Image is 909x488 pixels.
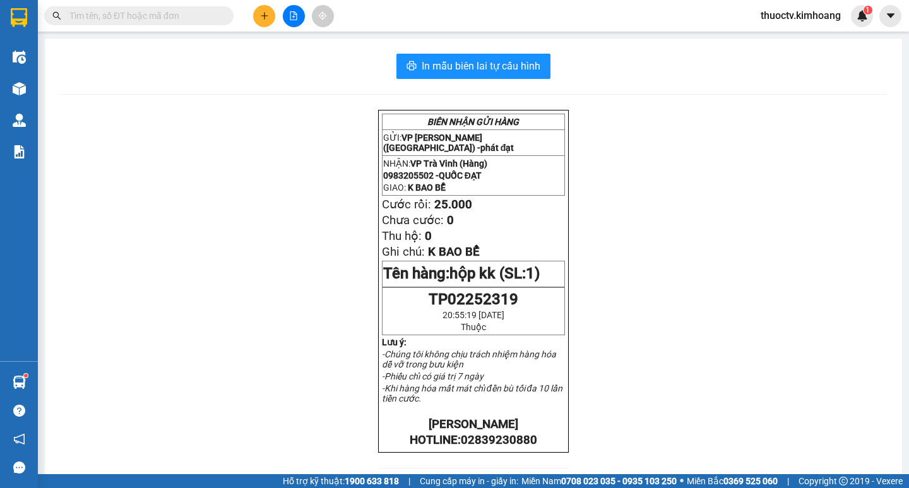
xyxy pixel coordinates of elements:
[429,417,518,431] strong: [PERSON_NAME]
[382,229,422,243] span: Thu hộ:
[429,290,518,308] span: TP02252319
[422,58,540,74] span: In mẫu biên lai tự cấu hình
[283,474,399,488] span: Hỗ trợ kỹ thuật:
[382,337,407,347] strong: Lưu ý:
[283,5,305,27] button: file-add
[434,198,472,211] span: 25.000
[260,11,269,20] span: plus
[13,405,25,417] span: question-circle
[864,6,872,15] sup: 1
[318,11,327,20] span: aim
[383,158,564,169] p: NHẬN:
[383,182,446,193] span: GIAO:
[382,349,556,369] em: -Chúng tôi không chịu trách nhiệm hàng hóa dễ vỡ trong bưu kiện
[879,5,901,27] button: caret-down
[407,61,417,73] span: printer
[461,322,486,332] span: Thuộc
[410,433,537,447] strong: HOTLINE:
[751,8,851,23] span: thuoctv.kimhoang
[865,6,870,15] span: 1
[439,170,482,181] span: QUỐC ĐẠT
[427,117,519,127] strong: BIÊN NHẬN GỬI HÀNG
[561,476,677,486] strong: 0708 023 035 - 0935 103 250
[382,371,484,381] em: -Phiếu chỉ có giá trị 7 ngày
[396,54,550,79] button: printerIn mẫu biên lai tự cấu hình
[289,11,298,20] span: file-add
[13,461,25,473] span: message
[839,477,848,485] span: copyright
[408,182,446,193] span: K BAO BỂ
[521,474,677,488] span: Miền Nam
[449,265,540,282] span: hộp kk (SL:
[687,474,778,488] span: Miền Bắc
[383,170,482,181] span: 0983205502 -
[885,10,896,21] span: caret-down
[382,198,431,211] span: Cước rồi:
[69,9,218,23] input: Tìm tên, số ĐT hoặc mã đơn
[382,213,444,227] span: Chưa cước:
[312,5,334,27] button: aim
[52,11,61,20] span: search
[410,158,487,169] span: VP Trà Vinh (Hàng)
[447,213,454,227] span: 0
[461,433,537,447] span: 02839230880
[13,51,26,64] img: warehouse-icon
[13,82,26,95] img: warehouse-icon
[443,310,504,320] span: 20:55:19 [DATE]
[857,10,868,21] img: icon-new-feature
[345,476,399,486] strong: 1900 633 818
[383,265,540,282] span: Tên hàng:
[480,143,514,153] span: phát đạt
[13,145,26,158] img: solution-icon
[383,133,564,153] p: GỬI:
[382,245,425,259] span: Ghi chú:
[408,474,410,488] span: |
[13,433,25,445] span: notification
[723,476,778,486] strong: 0369 525 060
[383,133,514,153] span: VP [PERSON_NAME] ([GEOGRAPHIC_DATA]) -
[13,376,26,389] img: warehouse-icon
[24,374,28,378] sup: 1
[787,474,789,488] span: |
[382,383,563,403] em: -Khi hàng hóa mất mát chỉ đền bù tối đa 10 lần tiền cước.
[13,114,26,127] img: warehouse-icon
[425,229,432,243] span: 0
[420,474,518,488] span: Cung cấp máy in - giấy in:
[428,245,480,259] span: K BAO BỂ
[680,479,684,484] span: ⚪️
[11,8,27,27] img: logo-vxr
[253,5,275,27] button: plus
[526,265,540,282] span: 1)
